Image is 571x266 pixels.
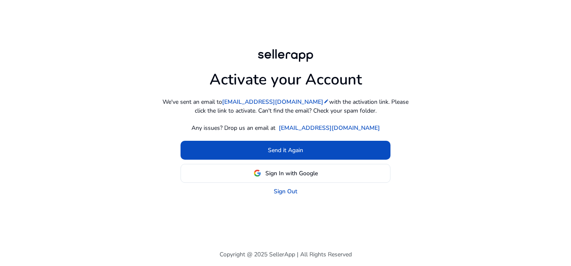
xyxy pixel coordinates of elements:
[181,164,390,183] button: Sign In with Google
[222,97,329,106] a: [EMAIL_ADDRESS][DOMAIN_NAME]
[279,124,380,132] a: [EMAIL_ADDRESS][DOMAIN_NAME]
[210,64,362,89] h1: Activate your Account
[181,141,390,160] button: Send it Again
[160,97,411,115] p: We've sent an email to with the activation link. Please click the link to activate. Can't find th...
[323,98,329,104] mat-icon: edit
[265,169,318,178] span: Sign In with Google
[191,124,275,132] p: Any issues? Drop us an email at
[274,187,297,196] a: Sign Out
[268,146,303,155] span: Send it Again
[254,169,261,177] img: google-logo.svg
